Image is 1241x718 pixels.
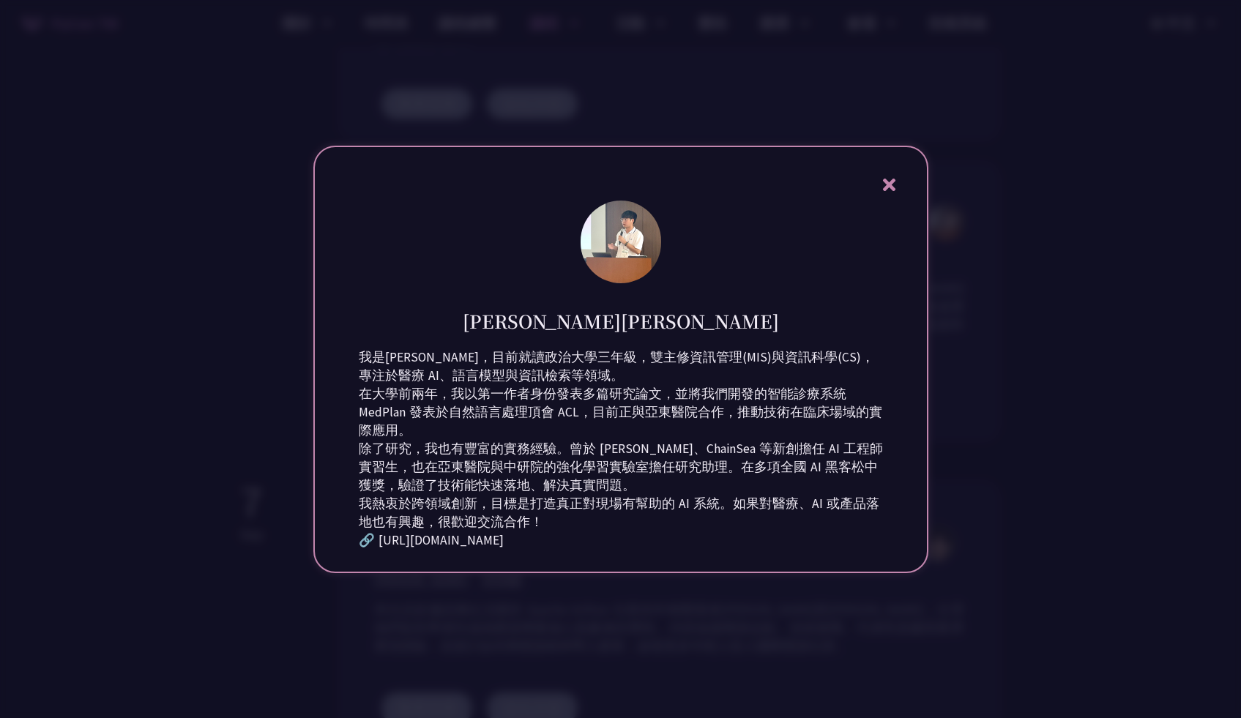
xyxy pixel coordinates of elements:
img: photo [581,201,661,284]
div: 我熱衷於跨領域創新，目標是打造真正對現場有幫助的 AI 系統。如果對醫療、AI 或產品落地也有興趣，很歡迎交流合作！ [359,495,883,531]
div: 🔗 [URL][DOMAIN_NAME] [359,531,883,550]
div: 除了研究，我也有豐富的實務經驗。曾於 [PERSON_NAME]、ChainSea 等新創擔任 AI 工程師實習生，也在亞東醫院與中研院的強化學習實驗室擔任研究助理。在多項全國 AI 黑客松中獲... [359,440,883,495]
h1: [PERSON_NAME][PERSON_NAME] [463,308,779,334]
div: 在大學前兩年，我以第一作者身份發表多篇研究論文，並將我們開發的智能診療系統 MedPlan 發表於自然語言處理頂會 ACL，目前正與亞東醫院合作，推動技術在臨床場域的實際應用。 [359,385,883,440]
div: 我是[PERSON_NAME]，目前就讀政治大學三年級，雙主修資訊管理(MIS)與資訊科學(CS)，專注於醫療 AI、語言模型與資訊檢索等領域。 [359,348,883,385]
